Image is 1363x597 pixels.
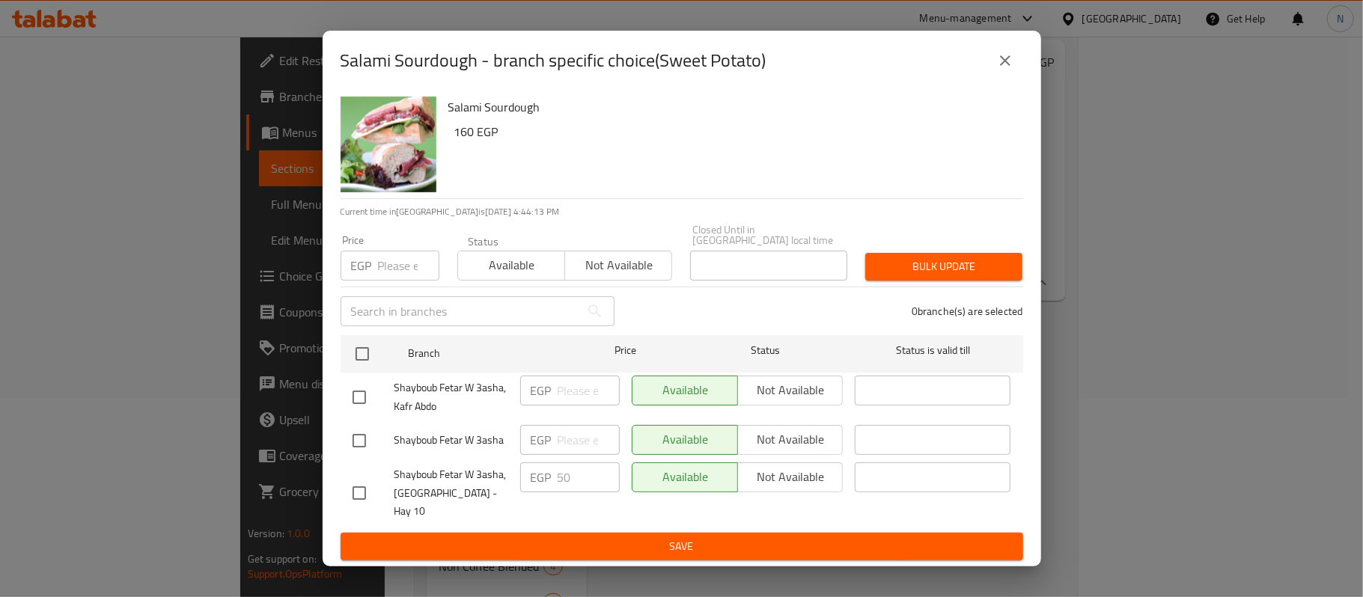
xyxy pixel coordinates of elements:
span: Bulk update [877,257,1010,276]
h2: Salami Sourdough - branch specific choice(Sweet Potato) [341,49,766,73]
input: Please enter price [378,251,439,281]
span: Not available [571,254,666,276]
input: Please enter price [558,425,620,455]
span: Status is valid till [855,341,1010,360]
p: EGP [531,382,552,399]
span: Branch [408,344,564,363]
input: Please enter price [558,376,620,405]
button: Not available [564,251,672,281]
span: Shayboub Fetar W 3asha, [GEOGRAPHIC_DATA] - Hay 10 [394,465,508,521]
h6: Salami Sourdough [448,97,1011,117]
button: Bulk update [865,253,1022,281]
input: Search in branches [341,296,580,326]
p: Current time in [GEOGRAPHIC_DATA] is [DATE] 4:44:13 PM [341,205,1023,218]
span: Shayboub Fetar W 3asha, Kafr Abdo [394,379,508,416]
input: Please enter price [558,462,620,492]
button: Available [457,251,565,281]
p: EGP [531,468,552,486]
span: Status [687,341,843,360]
h6: 160 EGP [454,121,1011,142]
p: 0 branche(s) are selected [912,304,1023,319]
p: EGP [351,257,372,275]
span: Save [353,537,1011,556]
button: close [987,43,1023,79]
span: Available [464,254,559,276]
span: Price [576,341,675,360]
button: Save [341,533,1023,560]
span: Shayboub Fetar W 3asha [394,431,508,450]
img: Salami Sourdough [341,97,436,192]
p: EGP [531,431,552,449]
